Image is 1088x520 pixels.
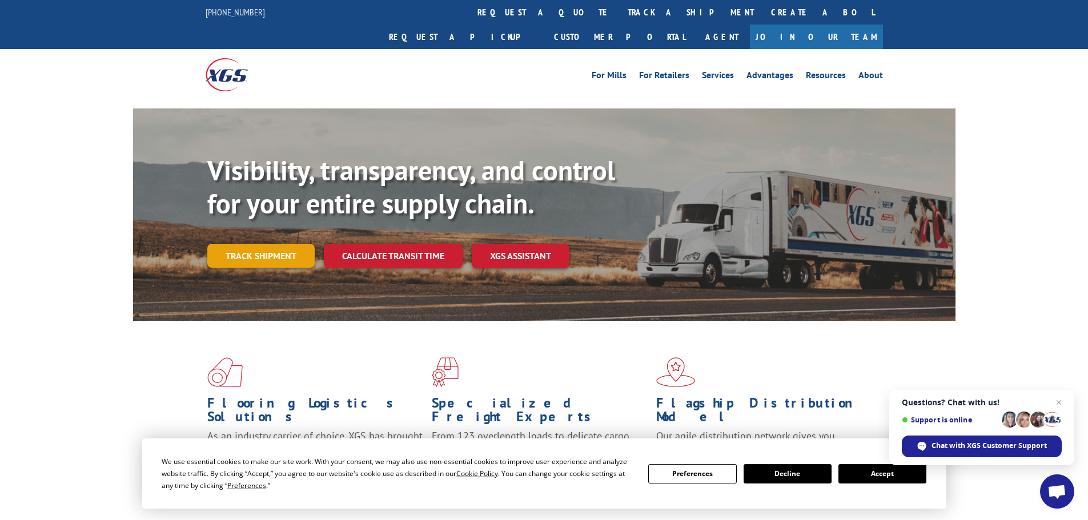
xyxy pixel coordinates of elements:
img: xgs-icon-total-supply-chain-intelligence-red [207,357,243,387]
img: xgs-icon-flagship-distribution-model-red [656,357,696,387]
span: As an industry carrier of choice, XGS has brought innovation and dedication to flooring logistics... [207,429,423,470]
a: XGS ASSISTANT [472,244,569,268]
img: xgs-icon-focused-on-flooring-red [432,357,459,387]
a: Customer Portal [545,25,694,49]
a: Resources [806,71,846,83]
button: Accept [838,464,926,483]
a: Open chat [1040,474,1074,509]
h1: Specialized Freight Experts [432,396,648,429]
div: Cookie Consent Prompt [142,438,946,509]
span: Questions? Chat with us! [902,398,1062,407]
a: Agent [694,25,750,49]
a: Join Our Team [750,25,883,49]
span: Chat with XGS Customer Support [932,441,1047,451]
h1: Flagship Distribution Model [656,396,872,429]
span: Cookie Policy [456,469,498,478]
span: Our agile distribution network gives you nationwide inventory management on demand. [656,429,866,456]
a: Advantages [746,71,793,83]
span: Chat with XGS Customer Support [902,436,1062,457]
h1: Flooring Logistics Solutions [207,396,423,429]
a: For Retailers [639,71,689,83]
a: About [858,71,883,83]
span: Support is online [902,416,998,424]
button: Decline [744,464,832,483]
a: Request a pickup [380,25,545,49]
div: We use essential cookies to make our site work. With your consent, we may also use non-essential ... [162,455,635,491]
b: Visibility, transparency, and control for your entire supply chain. [207,152,615,221]
a: For Mills [592,71,627,83]
a: Services [702,71,734,83]
span: Preferences [227,481,266,490]
a: Calculate transit time [324,244,463,268]
p: From 123 overlength loads to delicate cargo, our experienced staff knows the best way to move you... [432,429,648,480]
a: [PHONE_NUMBER] [206,6,265,18]
a: Track shipment [207,244,315,268]
button: Preferences [648,464,736,483]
